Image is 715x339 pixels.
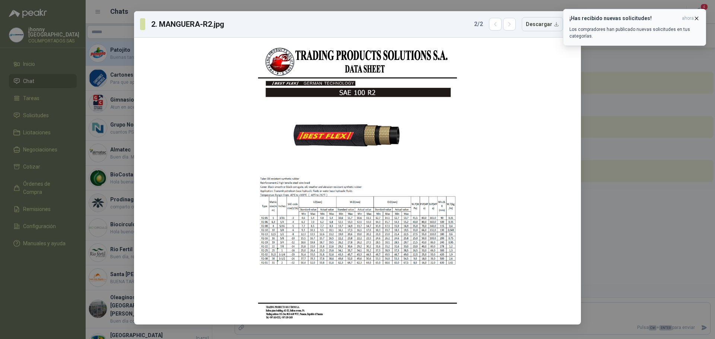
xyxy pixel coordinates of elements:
span: 2 / 2 [474,20,483,29]
button: Descargar [522,17,563,31]
button: ¡Has recibido nuevas solicitudes!ahora Los compradores han publicado nuevas solicitudes en tus ca... [563,9,706,46]
h3: ¡Has recibido nuevas solicitudes! [569,15,679,22]
h3: 2. MANGUERA-R2.jpg [151,19,225,30]
p: Los compradores han publicado nuevas solicitudes en tus categorías. [569,26,700,39]
span: ahora [682,15,694,22]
